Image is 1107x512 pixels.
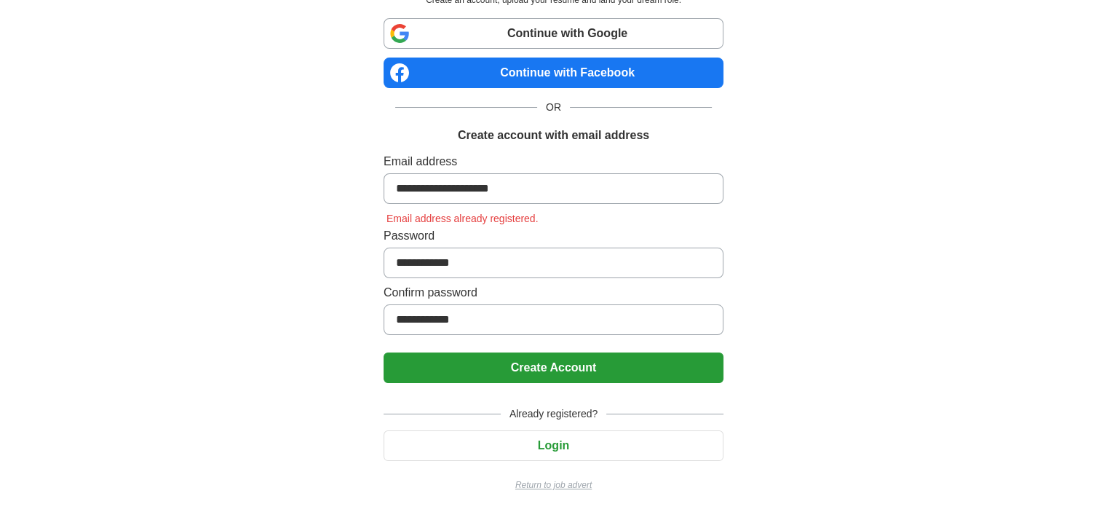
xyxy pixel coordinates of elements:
label: Confirm password [384,284,723,302]
button: Login [384,430,723,461]
span: OR [537,100,570,115]
a: Return to job advert [384,478,723,492]
span: Already registered? [501,406,606,422]
a: Login [384,439,723,452]
h1: Create account with email address [458,127,649,144]
span: Email address already registered. [384,213,541,224]
label: Password [384,227,723,245]
a: Continue with Facebook [384,58,723,88]
button: Create Account [384,353,723,383]
a: Continue with Google [384,18,723,49]
label: Email address [384,153,723,170]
